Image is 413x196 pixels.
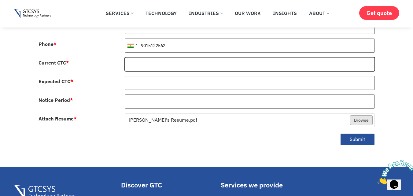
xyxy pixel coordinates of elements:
label: Expected CTC [39,79,73,84]
span: Get quote [367,10,392,16]
label: Email [39,23,55,28]
a: Get quote [359,6,399,20]
input: 081234 56789 [125,39,375,53]
label: Phone [39,42,57,46]
label: Current CTC [39,60,69,65]
a: Insights [268,6,301,20]
a: Services [101,6,138,20]
div: India (भारत): +91 [125,39,139,52]
img: Gtcsys logo [14,9,51,18]
label: Notice Period [39,98,73,102]
label: Attach Resume [39,116,77,121]
div: Discover GTC [121,182,218,188]
div: Services we provide [221,182,318,188]
button: Submit [340,133,375,145]
img: Chat attention grabber [2,2,40,27]
a: Technology [141,6,181,20]
a: Our Work [230,6,265,20]
a: Industries [184,6,227,20]
iframe: chat widget [375,158,413,187]
a: About [304,6,334,20]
